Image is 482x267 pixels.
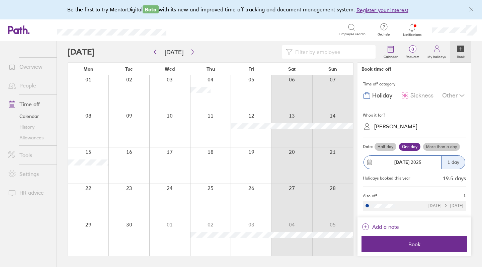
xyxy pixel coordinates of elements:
[380,41,402,63] a: Calendar
[3,186,57,199] a: HR advice
[356,6,408,14] button: Register your interest
[143,5,159,13] span: Beta
[410,92,433,99] span: Sickness
[428,203,463,208] div: [DATE] [DATE]
[67,5,415,14] div: Be the first to try MentorDigital with its new and improved time off tracking and document manage...
[3,122,57,132] a: History
[363,144,373,149] span: Dates
[339,32,366,36] span: Employee search
[402,53,423,59] label: Requests
[3,148,57,162] a: Tools
[3,60,57,73] a: Overview
[372,221,399,232] span: Add a note
[399,143,420,151] label: One day
[3,167,57,181] a: Settings
[394,159,409,165] strong: [DATE]
[375,143,396,151] label: Half day
[288,66,296,72] span: Sat
[401,33,423,37] span: Notifications
[363,110,466,120] div: Who's it for?
[363,152,466,173] button: [DATE] 20251 day
[363,176,410,181] div: Holidays booked this year
[83,66,93,72] span: Mon
[248,66,254,72] span: Fri
[184,26,202,32] div: Search
[361,236,467,252] button: Book
[443,175,466,181] div: 19.5 days
[3,132,57,143] a: Allowances
[361,66,391,72] div: Book time off
[328,66,337,72] span: Sun
[293,46,372,58] input: Filter by employee
[361,221,399,232] button: Add a note
[159,47,189,58] button: [DATE]
[401,23,423,37] a: Notifications
[3,97,57,111] a: Time off
[363,79,466,89] div: Time off category
[380,53,402,59] label: Calendar
[374,123,417,130] div: [PERSON_NAME]
[402,41,423,63] a: 0Requests
[3,79,57,92] a: People
[373,32,395,37] span: Get help
[165,66,175,72] span: Wed
[372,92,392,99] span: Holiday
[207,66,215,72] span: Thu
[442,89,466,102] div: Other
[464,194,466,198] span: 1
[402,47,423,52] span: 0
[423,143,460,151] label: More than a day
[423,53,450,59] label: My holidays
[394,159,421,165] span: 2025
[423,41,450,63] a: My holidays
[3,111,57,122] a: Calendar
[441,156,465,169] div: 1 day
[453,53,469,59] label: Book
[125,66,133,72] span: Tue
[366,241,463,247] span: Book
[363,194,377,198] span: Also off
[450,41,471,63] a: Book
